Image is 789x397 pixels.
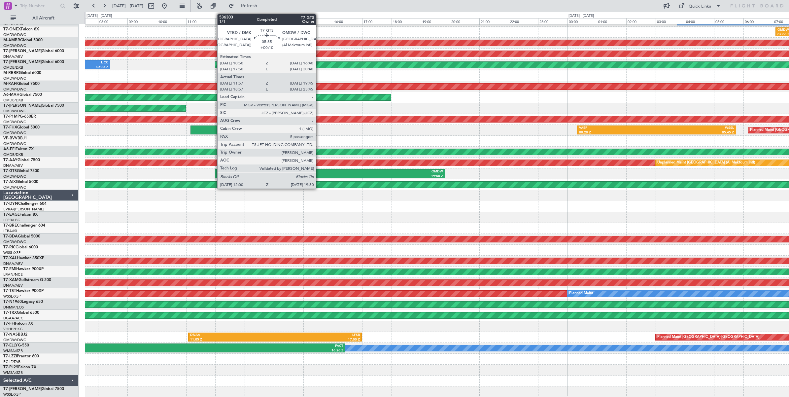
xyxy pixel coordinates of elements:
a: T7-AIXGlobal 5000 [3,180,38,184]
span: T7-EAGL [3,213,19,217]
a: T7-[PERSON_NAME]Global 6000 [3,49,64,53]
a: OMDW/DWC [3,120,26,125]
div: 08:00 [98,18,127,24]
a: OMDW/DWC [3,109,26,114]
a: OMDW/DWC [3,338,26,343]
span: T7-AIX [3,180,16,184]
span: T7-BDA [3,235,18,238]
div: Planned Maint [569,289,593,299]
div: 00:20 Z [579,130,657,135]
a: OMDW/DWC [3,185,26,190]
a: DGAA/ACC [3,316,23,321]
a: OMDW/DWC [3,239,26,244]
div: 16:26 Z [163,348,343,353]
a: M-AMBRGlobal 5000 [3,38,43,42]
div: 18:00 [392,18,421,24]
span: T7-AAY [3,158,17,162]
div: VTBD [217,169,330,174]
a: OMDW/DWC [3,174,26,179]
a: LFMN/NCE [3,272,23,277]
div: Unplanned Maint [GEOGRAPHIC_DATA] (Al Maktoum Intl) [657,158,755,168]
div: WSSL [657,126,734,130]
span: T7-[PERSON_NAME] [3,104,42,108]
a: T7-ELLYG-550 [3,343,29,347]
span: A6-MAH [3,93,19,97]
a: WMSA/SZB [3,348,23,353]
a: OMDW/DWC [3,87,26,92]
a: WSSL/XSP [3,250,21,255]
div: AOG Maint [GEOGRAPHIC_DATA] (Dubai Intl) [217,60,294,70]
a: T7-XAMGulfstream G-200 [3,278,51,282]
div: 01:00 [597,18,626,24]
span: T7-[PERSON_NAME] [3,49,42,53]
a: A6-EFIFalcon 7X [3,147,34,151]
a: T7-BREChallenger 604 [3,224,45,228]
div: 19:00 [421,18,450,24]
div: 05:45 Z [657,130,734,135]
a: WSSL/XSP [3,392,21,397]
div: DNAA [190,333,275,338]
div: OMDW [330,169,443,174]
button: All Aircraft [7,13,72,23]
div: 00:00 [567,18,597,24]
span: T7-FHX [3,126,17,129]
a: T7-P1MPG-650ER [3,115,36,119]
span: T7-XAM [3,278,18,282]
div: 05:00 [714,18,743,24]
span: T7-ELLY [3,343,18,347]
a: T7-[PERSON_NAME]Global 6000 [3,60,64,64]
a: T7-FHXGlobal 5000 [3,126,40,129]
div: [DATE] - [DATE] [86,13,112,19]
a: T7-GTSGlobal 7500 [3,169,39,173]
a: T7-XALHawker 850XP [3,256,44,260]
a: OMDB/DXB [3,152,23,157]
div: 17:00 [362,18,392,24]
a: WSSL/XSP [3,294,21,299]
a: T7-PJ29Falcon 7X [3,365,36,369]
a: DNAA/ABV [3,283,23,288]
a: VP-BVVBBJ1 [3,136,27,140]
a: T7-DYNChallenger 604 [3,202,47,206]
span: VP-BVV [3,136,17,140]
a: OMDB/DXB [3,65,23,70]
a: T7-BDAGlobal 5000 [3,235,40,238]
div: 10:00 [157,18,186,24]
span: T7-TRX [3,311,17,315]
a: VHHH/HKG [3,327,23,332]
span: T7-ONEX [3,27,21,31]
a: DNAA/ABV [3,54,23,59]
div: 21:00 [479,18,509,24]
span: T7-[PERSON_NAME] [3,387,42,391]
div: 16:00 [333,18,362,24]
a: OMDW/DWC [3,141,26,146]
span: T7-FFI [3,322,15,326]
a: OMDW/DWC [3,43,26,48]
div: 11:00 [186,18,216,24]
a: T7-[PERSON_NAME]Global 7500 [3,387,64,391]
a: DNAA/ABV [3,261,23,266]
div: 12:00 [215,18,245,24]
div: FACT [163,344,343,348]
a: OMDW/DWC [3,32,26,37]
a: T7-RICGlobal 6000 [3,245,38,249]
a: A6-MAHGlobal 7500 [3,93,42,97]
span: T7-TST [3,289,16,293]
div: 14:00 [274,18,303,24]
span: T7-PJ29 [3,365,18,369]
a: T7-FFIFalcon 7X [3,322,33,326]
a: DNMM/LOS [3,305,24,310]
a: T7-TRXGlobal 6500 [3,311,39,315]
span: T7-NAS [3,333,18,337]
div: 06:00 [743,18,773,24]
a: EGLF/FAB [3,359,20,364]
a: EVRA/[PERSON_NAME] [3,207,44,212]
div: 19:50 Z [330,174,443,179]
div: [DATE] - [DATE] [568,13,594,19]
div: 23:00 [538,18,567,24]
span: [DATE] - [DATE] [112,3,143,9]
input: Trip Number [20,1,58,11]
span: M-AMBR [3,38,20,42]
span: T7-BRE [3,224,17,228]
div: 02:00 [626,18,656,24]
span: T7-GTS [3,169,17,173]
